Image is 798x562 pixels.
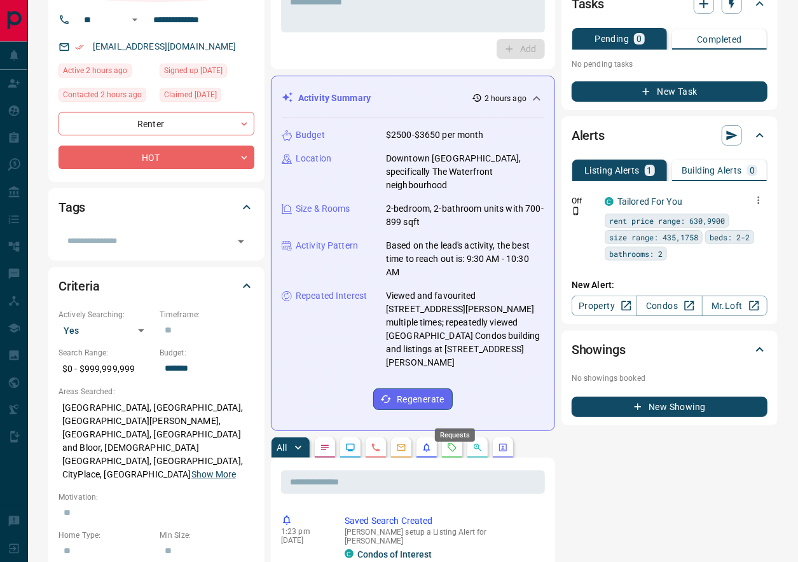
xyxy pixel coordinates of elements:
[282,86,544,110] div: Activity Summary2 hours ago
[647,166,652,175] p: 1
[160,309,254,320] p: Timeframe:
[572,125,605,146] h2: Alerts
[386,128,484,142] p: $2500-$3650 per month
[93,41,237,51] a: [EMAIL_ADDRESS][DOMAIN_NAME]
[345,442,355,453] svg: Lead Browsing Activity
[164,64,223,77] span: Signed up [DATE]
[572,278,767,292] p: New Alert:
[58,146,254,169] div: HOT
[472,442,483,453] svg: Opportunities
[58,309,153,320] p: Actively Searching:
[58,64,153,81] div: Sun Oct 12 2025
[160,64,254,81] div: Sat Jun 24 2017
[191,468,236,481] button: Show More
[572,120,767,151] div: Alerts
[58,397,254,485] p: [GEOGRAPHIC_DATA], [GEOGRAPHIC_DATA], [GEOGRAPHIC_DATA][PERSON_NAME], [GEOGRAPHIC_DATA], [GEOGRAP...
[386,202,544,229] p: 2-bedroom, 2-bathroom units with 700-899 sqft
[636,34,642,43] p: 0
[617,196,682,207] a: Tailored For You
[584,166,640,175] p: Listing Alerts
[160,347,254,359] p: Budget:
[58,88,153,106] div: Sun Oct 12 2025
[58,359,153,380] p: $0 - $999,999,999
[127,12,142,27] button: Open
[572,195,597,207] p: Off
[63,88,142,101] span: Contacted 2 hours ago
[386,289,544,369] p: Viewed and favourited [STREET_ADDRESS][PERSON_NAME] multiple times; repeatedly viewed [GEOGRAPHIC...
[636,296,702,316] a: Condos
[345,528,540,545] p: [PERSON_NAME] setup a Listing Alert for [PERSON_NAME]
[58,530,153,541] p: Home Type:
[572,296,637,316] a: Property
[75,43,84,51] svg: Email Verified
[58,192,254,223] div: Tags
[160,530,254,541] p: Min Size:
[447,442,457,453] svg: Requests
[373,388,453,410] button: Regenerate
[572,207,581,216] svg: Push Notification Only
[298,92,371,105] p: Activity Summary
[697,35,742,44] p: Completed
[160,88,254,106] div: Fri Jul 28 2017
[63,64,127,77] span: Active 2 hours ago
[750,166,755,175] p: 0
[609,247,663,260] span: bathrooms: 2
[422,442,432,453] svg: Listing Alerts
[572,334,767,365] div: Showings
[281,527,326,536] p: 1:23 pm
[485,93,526,104] p: 2 hours ago
[386,152,544,192] p: Downtown [GEOGRAPHIC_DATA], specifically The Waterfront neighbourhood
[609,231,698,243] span: size range: 435,1758
[58,197,85,217] h2: Tags
[435,428,475,442] div: Requests
[572,81,767,102] button: New Task
[58,347,153,359] p: Search Range:
[296,202,350,216] p: Size & Rooms
[572,397,767,417] button: New Showing
[232,233,250,250] button: Open
[498,442,508,453] svg: Agent Actions
[277,443,287,452] p: All
[702,296,767,316] a: Mr.Loft
[371,442,381,453] svg: Calls
[572,373,767,384] p: No showings booked
[296,152,331,165] p: Location
[296,289,367,303] p: Repeated Interest
[572,339,626,360] h2: Showings
[345,549,354,558] div: condos.ca
[386,239,544,279] p: Based on the lead's activity, the best time to reach out is: 9:30 AM - 10:30 AM
[58,112,254,135] div: Renter
[710,231,750,243] span: beds: 2-2
[572,55,767,74] p: No pending tasks
[609,214,725,227] span: rent price range: 630,9900
[396,442,406,453] svg: Emails
[595,34,629,43] p: Pending
[296,239,358,252] p: Activity Pattern
[58,491,254,503] p: Motivation:
[58,320,153,341] div: Yes
[58,386,254,397] p: Areas Searched:
[296,128,325,142] p: Budget
[345,514,540,528] p: Saved Search Created
[58,276,100,296] h2: Criteria
[58,271,254,301] div: Criteria
[357,549,432,559] a: Condos of Interest
[281,536,326,545] p: [DATE]
[605,197,614,206] div: condos.ca
[164,88,217,101] span: Claimed [DATE]
[682,166,742,175] p: Building Alerts
[320,442,330,453] svg: Notes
